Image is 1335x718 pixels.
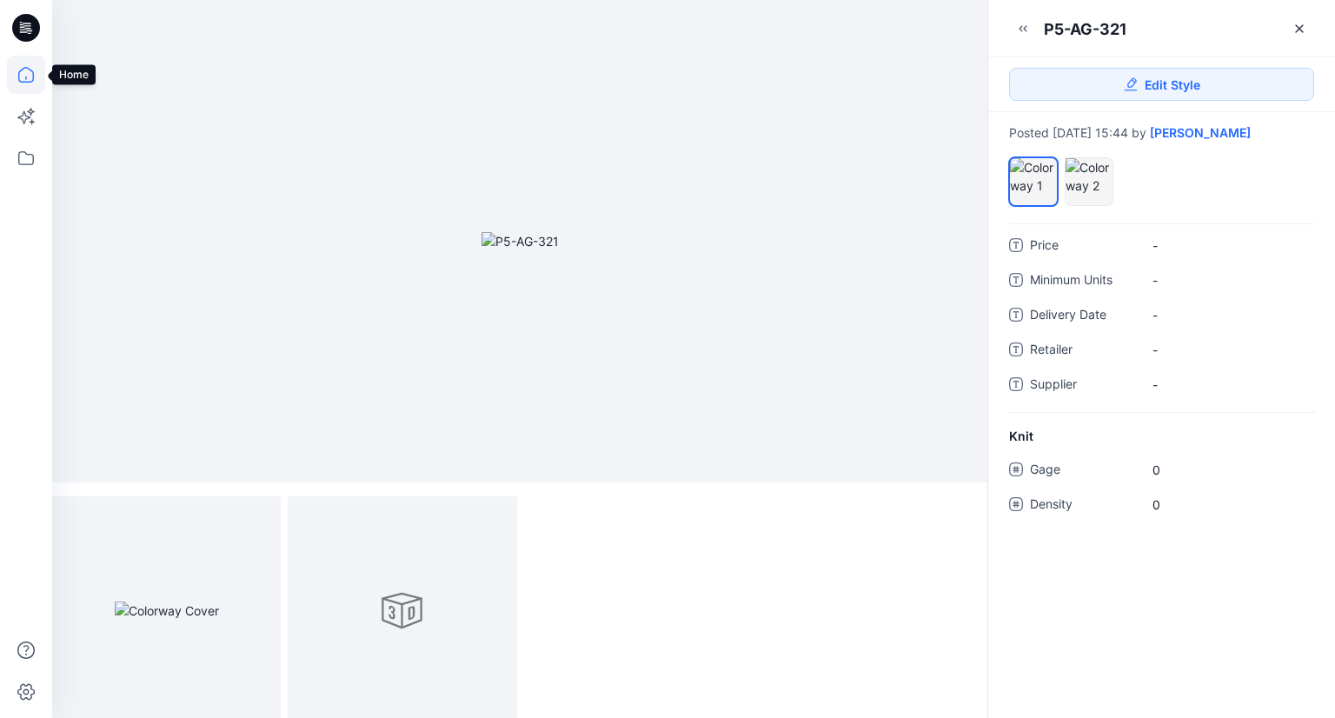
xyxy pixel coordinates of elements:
[1009,68,1314,101] a: Edit Style
[1152,376,1303,394] span: -
[482,232,559,250] img: P5-AG-321
[1152,341,1303,359] span: -
[1030,339,1134,363] span: Retailer
[1030,374,1134,398] span: Supplier
[1030,304,1134,329] span: Delivery Date
[1009,15,1037,43] button: Minimize
[115,602,219,620] img: Colorway Cover
[1152,495,1303,514] span: 0
[1030,235,1134,259] span: Price
[1030,494,1134,518] span: Density
[1009,427,1033,445] span: Knit
[1009,157,1058,206] div: Colorway 1
[1009,126,1314,140] div: Posted [DATE] 15:44 by
[1150,126,1251,140] a: [PERSON_NAME]
[1044,18,1126,40] div: P5-AG-321
[1285,15,1313,43] a: Close Style Presentation
[1152,236,1303,255] span: -
[1152,306,1303,324] span: -
[1152,271,1303,289] span: -
[1030,459,1134,483] span: Gage
[1030,269,1134,294] span: Minimum Units
[1145,76,1200,94] span: Edit Style
[1152,461,1303,479] span: 0
[1065,157,1113,206] div: Colorway 2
